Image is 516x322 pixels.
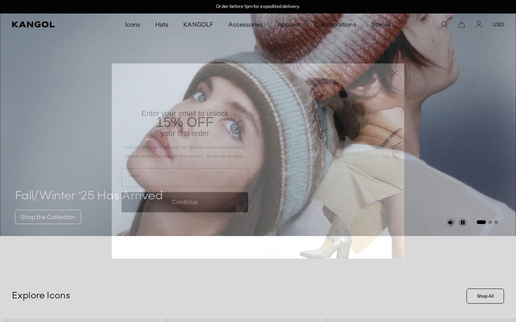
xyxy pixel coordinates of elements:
input: Email [121,168,248,187]
span: Enter your email to unlock [141,109,228,117]
img: 93be19ad-e773-4382-80b9-c9d740c9197f.jpeg [258,63,404,259]
span: your first order [160,129,209,137]
span: 15% OFF [156,114,214,130]
button: Continue [121,192,248,212]
span: *Excludes select styles, gift cards, tax, shipping and previous purchases. Discount does not comb... [124,145,246,158]
button: Close dialog [388,66,401,80]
